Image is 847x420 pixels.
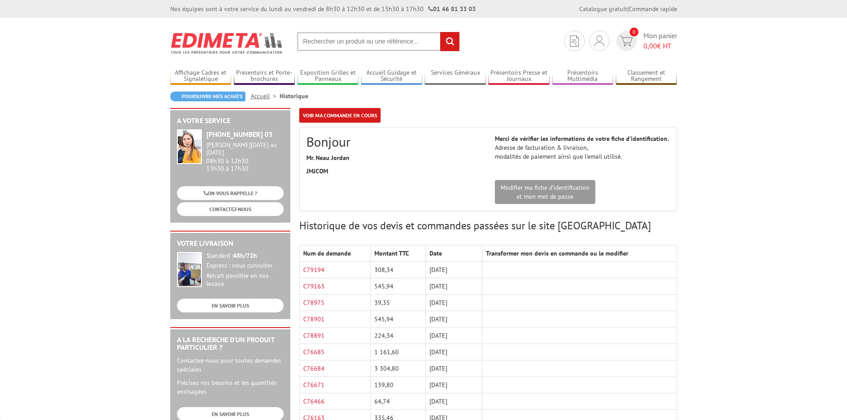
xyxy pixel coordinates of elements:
li: Historique [280,92,308,100]
a: C76684 [303,364,325,372]
a: Accueil Guidage et Sécurité [361,69,422,84]
th: Transformer mon devis en commande ou le modifier [482,245,677,262]
td: 545,94 [371,278,426,295]
td: 39,35 [371,295,426,311]
td: 1 161,60 [371,344,426,360]
a: Catalogue gratuit [579,5,627,13]
h2: Votre livraison [177,240,284,248]
a: devis rapide 0 Mon panier 0,00€ HT [614,31,677,51]
td: [DATE] [426,278,482,295]
a: C76671 [303,381,325,389]
span: € HT [643,41,677,51]
a: Poursuivre mes achats [170,92,245,101]
strong: [PHONE_NUMBER] 03 [206,130,273,139]
a: C79163 [303,282,325,290]
td: 224,34 [371,328,426,344]
a: C79194 [303,266,325,274]
td: 64,74 [371,393,426,410]
td: [DATE] [426,360,482,377]
a: C78975 [303,299,325,307]
strong: Merci de vérifier les informations de votre fiche d’identification. [495,135,669,143]
input: rechercher [440,32,459,51]
span: 0 [630,28,638,36]
img: devis rapide [620,36,633,46]
h3: Historique de vos devis et commandes passées sur le site [GEOGRAPHIC_DATA] [299,220,677,232]
div: | [579,4,677,13]
td: [DATE] [426,262,482,278]
h2: A votre service [177,117,284,125]
td: [DATE] [426,295,482,311]
h2: A la recherche d'un produit particulier ? [177,336,284,352]
a: Présentoirs Multimédia [552,69,614,84]
input: Rechercher un produit ou une référence... [297,32,460,51]
a: C78901 [303,315,325,323]
h2: Bonjour [306,134,482,149]
div: Retrait possible en nos locaux [206,272,284,288]
a: EN SAVOIR PLUS [177,299,284,312]
a: C76685 [303,348,325,356]
div: Nos équipes sont à votre service du lundi au vendredi de 8h30 à 12h30 et de 13h30 à 17h30 [170,4,476,13]
strong: 48h/72h [233,252,257,260]
span: Mon panier [643,31,677,51]
span: 0,00 [643,41,657,50]
a: Classement et Rangement [616,69,677,84]
td: 308,34 [371,262,426,278]
th: Montant TTC [371,245,426,262]
td: 139,80 [371,377,426,393]
div: Standard : [206,252,284,260]
strong: JMJCOM [306,167,328,175]
td: [DATE] [426,311,482,328]
a: Modifier ma fiche d'identificationet mon mot de passe [495,180,595,204]
td: 545,94 [371,311,426,328]
a: Présentoirs Presse et Journaux [488,69,550,84]
strong: 01 46 81 33 03 [428,5,476,13]
a: C78891 [303,332,325,340]
p: Adresse de facturation & livraison, modalités de paiement ainsi que l’email utilisé. [495,134,670,161]
th: Date [426,245,482,262]
a: Exposition Grilles et Panneaux [297,69,359,84]
strong: Mr. Neau Jordan [306,154,349,162]
a: ON VOUS RAPPELLE ? [177,186,284,200]
img: widget-livraison.jpg [177,252,202,287]
td: 3 304,80 [371,360,426,377]
img: devis rapide [594,36,604,46]
a: Commande rapide [629,5,677,13]
img: widget-service.jpg [177,129,202,164]
img: Edimeta [170,27,284,60]
a: CONTACTEZ-NOUS [177,202,284,216]
div: Express : nous consulter [206,262,284,270]
a: Voir ma commande en cours [299,108,381,123]
a: Affichage Cadres et Signalétique [170,69,232,84]
a: Services Généraux [425,69,486,84]
td: [DATE] [426,377,482,393]
a: C76466 [303,397,325,405]
p: Contactez-nous pour toutes demandes spéciales [177,356,284,374]
div: 08h30 à 12h30 13h30 à 17h30 [206,141,284,172]
img: devis rapide [570,36,579,47]
div: [PERSON_NAME][DATE] au [DATE] [206,141,284,156]
td: [DATE] [426,393,482,410]
p: Précisez vos besoins et les quantités envisagées [177,378,284,396]
td: [DATE] [426,344,482,360]
a: Accueil [251,92,280,100]
a: Présentoirs et Porte-brochures [234,69,295,84]
th: Num de demande [299,245,371,262]
td: [DATE] [426,328,482,344]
